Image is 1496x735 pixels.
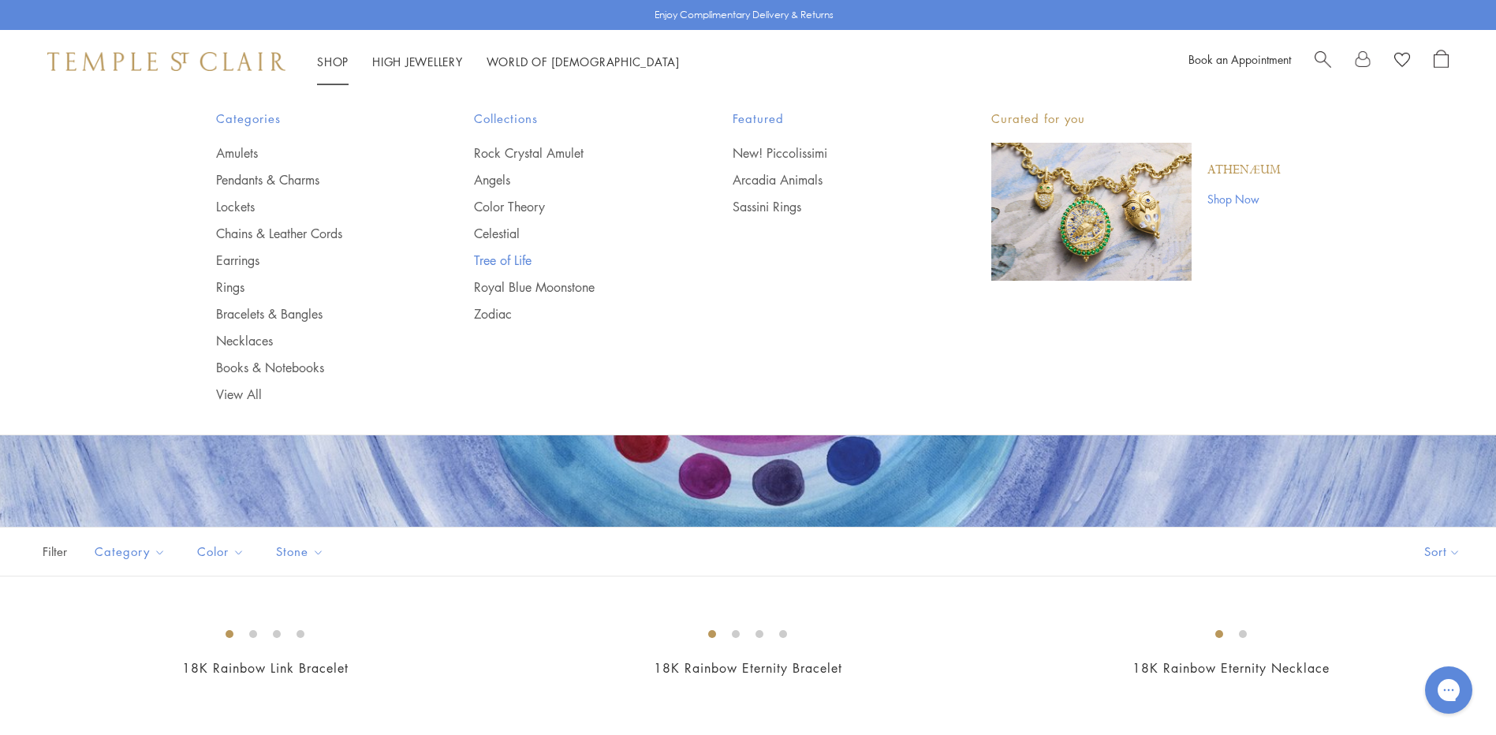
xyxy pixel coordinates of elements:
[474,252,670,269] a: Tree of Life
[317,52,680,72] nav: Main navigation
[1207,190,1281,207] a: Shop Now
[182,659,349,677] a: 18K Rainbow Link Bracelet
[1394,50,1410,73] a: View Wishlist
[1188,51,1291,67] a: Book an Appointment
[991,109,1281,129] p: Curated for you
[733,144,928,162] a: New! Piccolissimi
[1434,50,1449,73] a: Open Shopping Bag
[216,198,412,215] a: Lockets
[733,109,928,129] span: Featured
[654,659,842,677] a: 18K Rainbow Eternity Bracelet
[216,332,412,349] a: Necklaces
[1315,50,1331,73] a: Search
[1207,162,1281,179] a: Athenæum
[185,534,256,569] button: Color
[474,225,670,242] a: Celestial
[216,171,412,188] a: Pendants & Charms
[474,109,670,129] span: Collections
[216,225,412,242] a: Chains & Leather Cords
[189,542,256,562] span: Color
[474,305,670,323] a: Zodiac
[474,278,670,296] a: Royal Blue Moonstone
[268,542,336,562] span: Stone
[87,542,177,562] span: Category
[216,278,412,296] a: Rings
[216,386,412,403] a: View All
[655,7,834,23] p: Enjoy Complimentary Delivery & Returns
[216,109,412,129] span: Categories
[372,54,463,69] a: High JewelleryHigh Jewellery
[474,144,670,162] a: Rock Crystal Amulet
[216,144,412,162] a: Amulets
[216,305,412,323] a: Bracelets & Bangles
[474,198,670,215] a: Color Theory
[487,54,680,69] a: World of [DEMOGRAPHIC_DATA]World of [DEMOGRAPHIC_DATA]
[1389,528,1496,576] button: Show sort by
[474,171,670,188] a: Angels
[1417,661,1480,719] iframe: Gorgias live chat messenger
[47,52,285,71] img: Temple St. Clair
[216,359,412,376] a: Books & Notebooks
[83,534,177,569] button: Category
[264,534,336,569] button: Stone
[317,54,349,69] a: ShopShop
[733,198,928,215] a: Sassini Rings
[1132,659,1330,677] a: 18K Rainbow Eternity Necklace
[733,171,928,188] a: Arcadia Animals
[216,252,412,269] a: Earrings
